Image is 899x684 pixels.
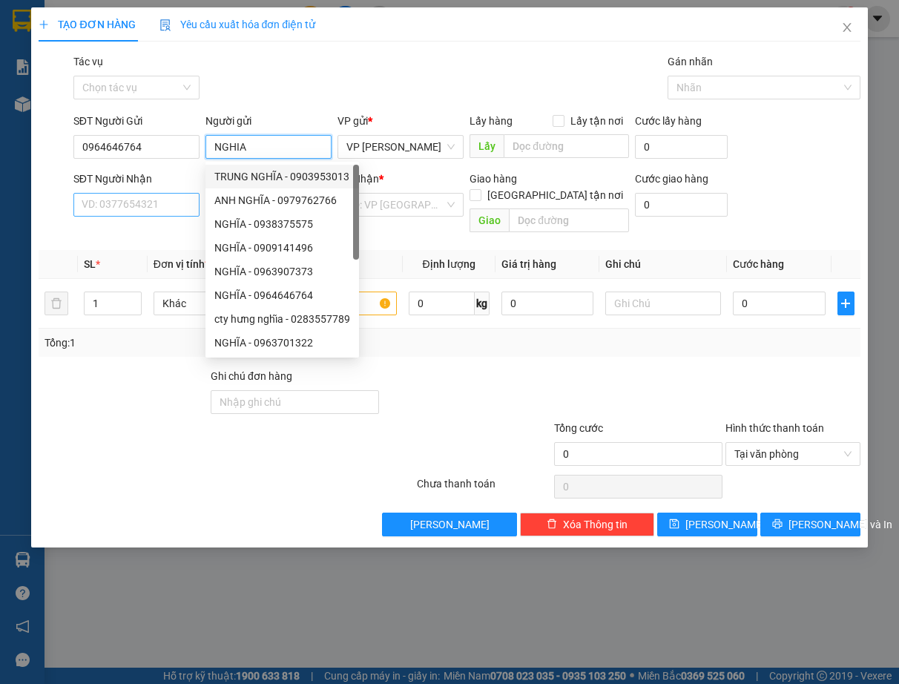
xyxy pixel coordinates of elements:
[214,263,350,280] div: NGHĨA - 0963907373
[205,260,359,283] div: NGHĨA - 0963907373
[470,173,517,185] span: Giao hàng
[205,307,359,331] div: cty hưng nghĩa - 0283557789
[668,56,713,68] label: Gán nhãn
[635,193,728,217] input: Cước giao hàng
[346,136,455,158] span: VP Long Khánh
[564,113,629,129] span: Lấy tận nơi
[214,192,350,208] div: ANH NGHĨA - 0979762766
[205,188,359,212] div: ANH NGHĨA - 0979762766
[4,108,90,116] span: In ngày:
[657,513,757,536] button: save[PERSON_NAME]
[214,311,350,327] div: cty hưng nghĩa - 0283557789
[73,171,200,187] div: SĐT Người Nhận
[73,56,103,68] label: Tác vụ
[599,250,727,279] th: Ghi chú
[45,292,68,315] button: delete
[40,80,182,92] span: -----------------------------------------
[162,292,260,315] span: Khác
[117,8,203,21] strong: ĐỒNG PHƯỚC
[33,108,90,116] span: 10:07:56 [DATE]
[337,113,464,129] div: VP gửi
[205,236,359,260] div: NGHĨA - 0909141496
[211,390,379,414] input: Ghi chú đơn hàng
[841,22,853,33] span: close
[635,115,702,127] label: Cước lấy hàng
[554,422,603,434] span: Tổng cước
[520,513,654,536] button: deleteXóa Thông tin
[214,168,350,185] div: TRUNG NGHĨA - 0903953013
[635,173,708,185] label: Cước giao hàng
[74,94,156,105] span: VPLK1308250003
[45,335,348,351] div: Tổng: 1
[154,258,209,270] span: Đơn vị tính
[39,19,135,30] span: TẠO ĐƠN HÀNG
[547,519,557,530] span: delete
[211,370,292,382] label: Ghi chú đơn hàng
[760,513,860,536] button: printer[PERSON_NAME] và In
[410,516,490,533] span: [PERSON_NAME]
[470,208,509,232] span: Giao
[117,66,182,75] span: Hotline: 19001152
[772,519,783,530] span: printer
[725,422,824,434] label: Hình thức thanh toán
[382,513,516,536] button: [PERSON_NAME]
[470,115,513,127] span: Lấy hàng
[73,113,200,129] div: SĐT Người Gửi
[501,258,556,270] span: Giá trị hàng
[470,134,504,158] span: Lấy
[159,19,316,30] span: Yêu cầu xuất hóa đơn điện tử
[481,187,629,203] span: [GEOGRAPHIC_DATA] tận nơi
[214,240,350,256] div: NGHĨA - 0909141496
[117,45,204,63] span: 01 Võ Văn Truyện, KP.1, Phường 2
[788,516,892,533] span: [PERSON_NAME] và In
[734,443,851,465] span: Tại văn phòng
[423,258,475,270] span: Định lượng
[838,297,854,309] span: plus
[837,292,854,315] button: plus
[504,134,629,158] input: Dọc đường
[563,516,628,533] span: Xóa Thông tin
[205,212,359,236] div: NGHĨA - 0938375575
[605,292,721,315] input: Ghi Chú
[685,516,765,533] span: [PERSON_NAME]
[826,7,868,49] button: Close
[4,96,155,105] span: [PERSON_NAME]:
[415,476,553,502] div: Chưa thanh toán
[635,135,728,159] input: Cước lấy hàng
[475,292,490,315] span: kg
[159,19,171,31] img: icon
[39,19,49,30] span: plus
[205,113,332,129] div: Người gửi
[84,258,96,270] span: SL
[214,216,350,232] div: NGHĨA - 0938375575
[205,331,359,355] div: NGHĨA - 0963701322
[205,283,359,307] div: NGHĨA - 0964646764
[205,165,359,188] div: TRUNG NGHĨA - 0903953013
[214,287,350,303] div: NGHĨA - 0964646764
[117,24,200,42] span: Bến xe [GEOGRAPHIC_DATA]
[509,208,629,232] input: Dọc đường
[214,335,350,351] div: NGHĨA - 0963701322
[501,292,594,315] input: 0
[669,519,679,530] span: save
[5,9,71,74] img: logo
[733,258,784,270] span: Cước hàng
